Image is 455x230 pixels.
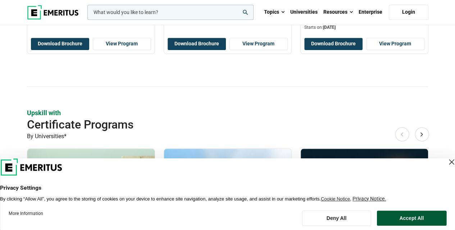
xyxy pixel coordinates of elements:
a: View Program [366,38,424,50]
input: woocommerce-product-search-field-0 [87,5,254,20]
p: Upskill with [27,108,428,117]
button: Download Brochure [31,38,89,50]
img: Product Management Programme | Online Product Design and Innovation Course [301,149,428,221]
span: [DATE] [323,25,336,30]
button: Previous [395,127,409,141]
p: Starts on: [304,24,424,31]
img: Data Science & Analytics for Strategic Decisions Programme | Online Data Science and Analytics Co... [164,149,291,221]
button: Next [415,127,429,141]
a: View Program [229,38,288,50]
button: Download Brochure [304,38,363,50]
button: Download Brochure [168,38,226,50]
a: View Program [93,38,151,50]
img: Sustainability Strategies and Green Economy Programme | Online Sustainability Course [27,149,155,221]
h2: Certificate Programs [27,117,388,132]
a: Login [389,5,428,20]
p: By Universities* [27,132,428,141]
